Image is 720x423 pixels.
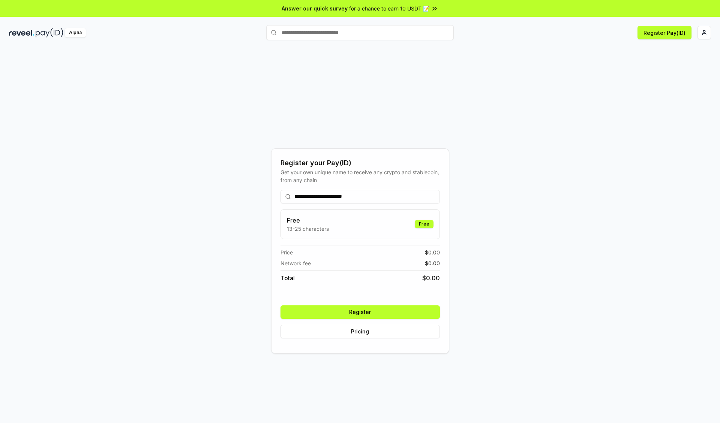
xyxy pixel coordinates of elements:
[422,274,440,282] span: $ 0.00
[425,248,440,256] span: $ 0.00
[287,225,329,233] p: 13-25 characters
[280,158,440,168] div: Register your Pay(ID)
[9,28,34,37] img: reveel_dark
[280,259,311,267] span: Network fee
[282,4,348,12] span: Answer our quick survey
[349,4,429,12] span: for a chance to earn 10 USDT 📝
[36,28,63,37] img: pay_id
[287,216,329,225] h3: Free
[637,26,691,39] button: Register Pay(ID)
[415,220,433,228] div: Free
[280,274,295,282] span: Total
[280,325,440,338] button: Pricing
[280,305,440,319] button: Register
[280,248,293,256] span: Price
[280,168,440,184] div: Get your own unique name to receive any crypto and stablecoin, from any chain
[425,259,440,267] span: $ 0.00
[65,28,86,37] div: Alpha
